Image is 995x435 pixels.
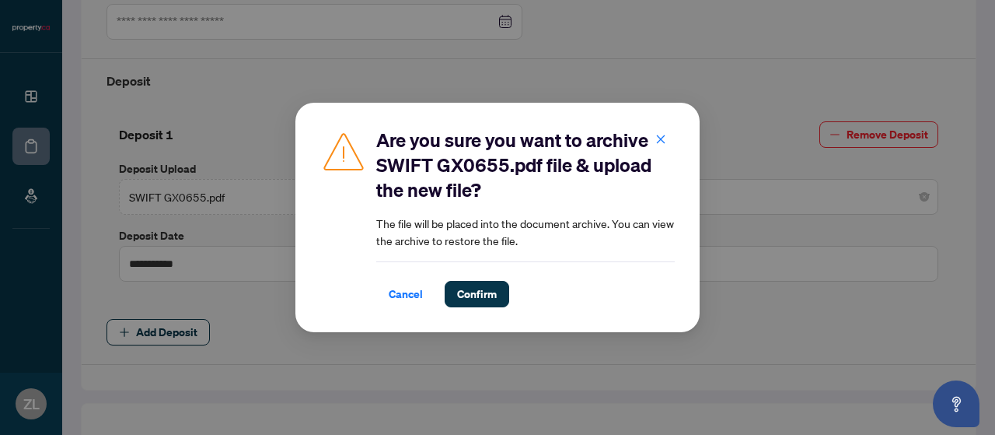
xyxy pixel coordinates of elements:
button: Cancel [376,281,435,307]
img: Caution Icon [320,128,367,174]
span: Confirm [457,282,497,307]
div: The file will be placed into the document archive. You can view the archive to restore the file. [376,128,675,307]
h2: Are you sure you want to archive SWIFT GX0655.pdf file & upload the new file? [376,128,675,202]
button: Confirm [445,281,509,307]
span: Cancel [389,282,423,307]
button: Open asap [933,381,979,427]
span: close [655,134,666,145]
